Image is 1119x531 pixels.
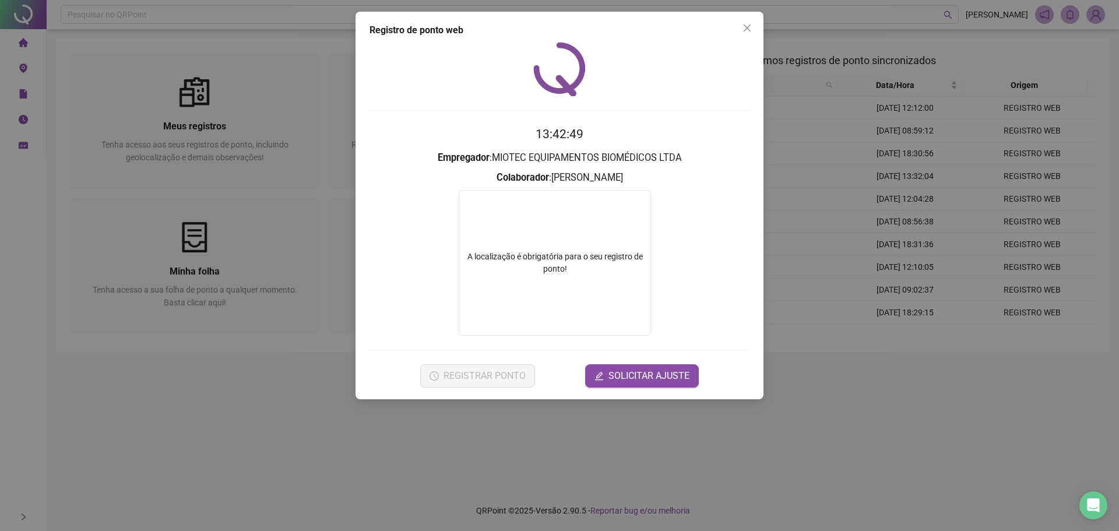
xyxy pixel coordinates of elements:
strong: Colaborador [497,172,549,183]
img: QRPoint [533,42,586,96]
strong: Empregador [438,152,490,163]
span: edit [594,371,604,381]
h3: : [PERSON_NAME] [370,170,749,185]
div: A localização é obrigatória para o seu registro de ponto! [459,251,650,275]
button: editSOLICITAR AJUSTE [585,364,699,388]
button: REGISTRAR PONTO [420,364,535,388]
div: Registro de ponto web [370,23,749,37]
span: SOLICITAR AJUSTE [608,369,689,383]
div: Open Intercom Messenger [1079,491,1107,519]
time: 13:42:49 [536,127,583,141]
button: Close [738,19,756,37]
span: close [743,23,752,33]
h3: : MIOTEC EQUIPAMENTOS BIOMÉDICOS LTDA [370,150,749,166]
